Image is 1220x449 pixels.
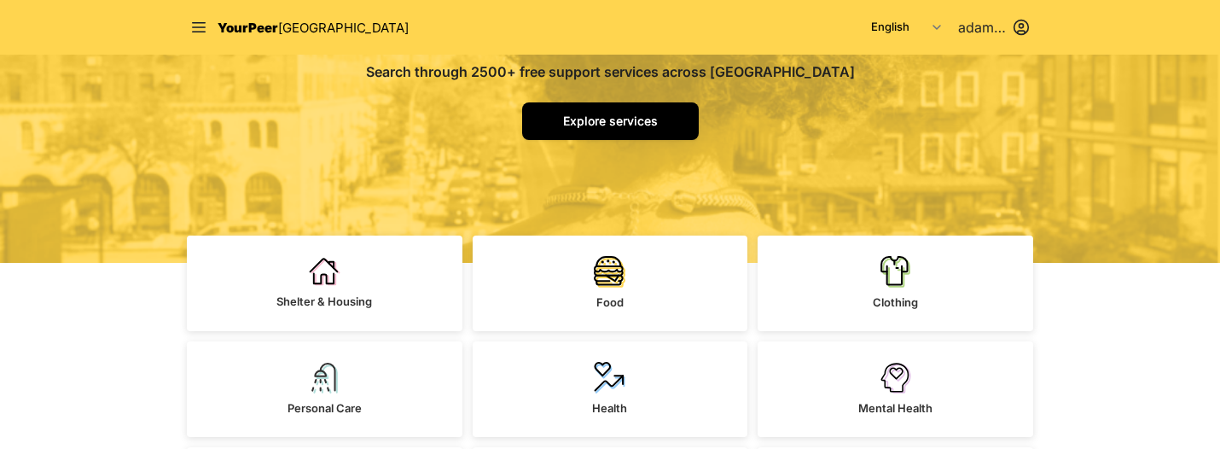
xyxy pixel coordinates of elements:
span: YourPeer [218,20,278,36]
span: Search through 2500+ free support services across [GEOGRAPHIC_DATA] [366,63,855,80]
a: Mental Health [758,341,1033,437]
a: Clothing [758,236,1033,331]
span: Explore services [563,114,658,128]
button: adamabard [958,17,1030,38]
a: Shelter & Housing [187,236,462,331]
a: Food [473,236,748,331]
span: Shelter & Housing [276,294,372,308]
span: Mental Health [858,401,932,415]
span: [GEOGRAPHIC_DATA] [278,20,409,36]
a: Explore services [522,102,699,140]
a: Health [473,341,748,437]
span: Personal Care [288,401,362,415]
a: Personal Care [187,341,462,437]
span: Clothing [873,295,918,309]
a: YourPeer[GEOGRAPHIC_DATA] [218,17,409,38]
span: Health [592,401,627,415]
span: Food [596,295,624,309]
font: adamabard [958,19,1031,36]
